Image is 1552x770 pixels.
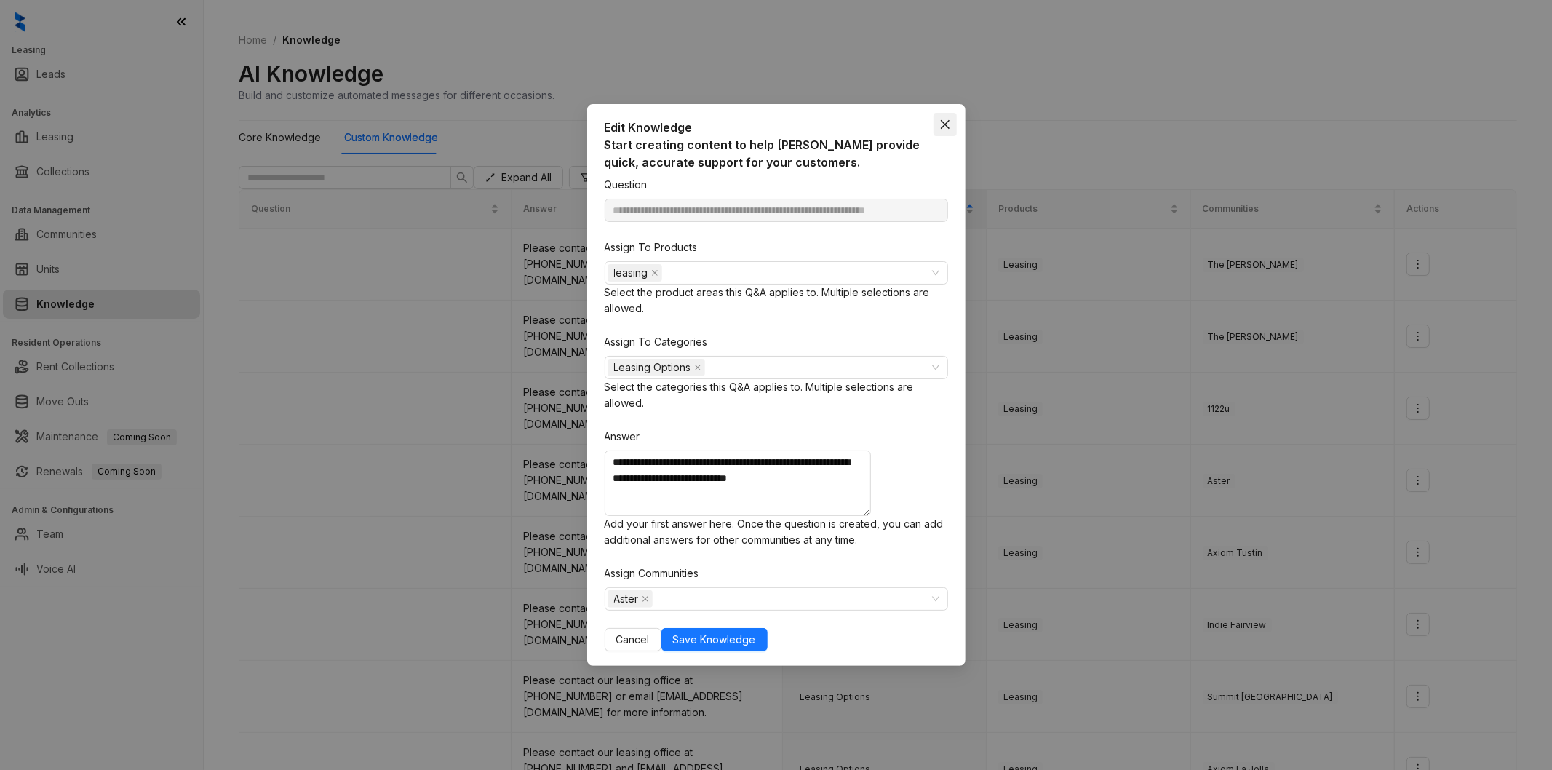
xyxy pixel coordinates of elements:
[608,590,653,608] span: Aster
[605,119,948,136] div: Edit Knowledge
[694,364,701,371] span: close
[661,628,768,651] button: Save Knowledge
[608,359,705,376] span: Leasing Options
[605,136,948,171] div: Start creating content to help [PERSON_NAME] provide quick, accurate support for your customers.
[651,269,658,277] span: close
[605,334,708,350] div: Assign To Categories
[605,379,948,411] div: Select the categories this Q&A applies to. Multiple selections are allowed.
[673,632,756,648] span: Save Knowledge
[605,429,640,445] div: Answer
[605,285,948,317] div: Select the product areas this Q&A applies to. Multiple selections are allowed.
[605,177,648,193] div: Question
[605,239,698,255] div: Assign To Products
[614,591,639,607] span: Aster
[616,632,650,648] span: Cancel
[934,113,957,136] button: Close
[605,516,948,548] div: Add your first answer here. Once the question is created, you can add additional answers for othe...
[939,119,951,130] span: close
[605,565,699,582] div: Assign Communities
[605,628,661,651] button: Cancel
[608,264,662,282] span: leasing
[642,595,649,603] span: close
[614,360,691,376] span: Leasing Options
[614,265,648,281] span: leasing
